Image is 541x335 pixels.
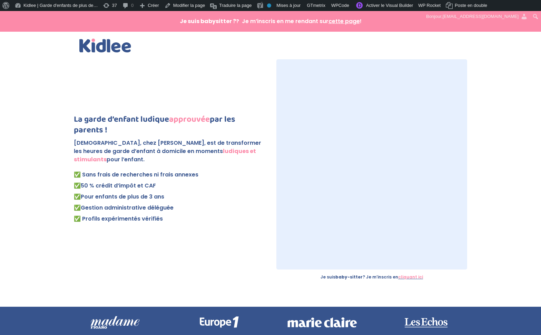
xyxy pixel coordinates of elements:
[74,193,81,201] strong: ✅
[328,17,360,25] span: cette page
[74,169,265,224] p: our enfants de plus de 3 ans
[79,39,131,52] img: Kidlee - Logo
[424,11,530,22] a: Bonjour,[EMAIL_ADDRESS][DOMAIN_NAME]
[180,17,236,25] strong: Je suis babysitter ?
[276,275,467,279] p: Je suis ? Je m’inscris en
[74,182,81,190] strong: ✅
[267,3,271,8] div: Pas d'indice
[74,139,265,169] p: [DEMOGRAPHIC_DATA], chez [PERSON_NAME], est de transformer les heures de garde d’enfant à domicil...
[74,193,84,201] span: P
[169,113,210,126] strong: approuvée
[74,147,256,163] strong: ludiques et stimulants
[74,215,163,223] span: ✅ Profils expérimentés vérifiés
[398,274,423,280] a: cliquant ici
[276,59,467,270] iframe: formulaire-inscription-famille
[74,204,174,212] span: ✅Gestion administrative déléguée
[74,114,265,139] h1: La garde d’enfant ludique par les parents !
[79,19,462,24] p: ? Je m’inscris en me rendant sur !
[74,171,198,179] span: ✅ Sans frais de recherches ni frais annexes
[335,274,363,280] strong: baby-sitter
[74,182,156,190] span: 50 % crédit d’impôt et CAF
[443,14,519,19] span: [EMAIL_ADDRESS][DOMAIN_NAME]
